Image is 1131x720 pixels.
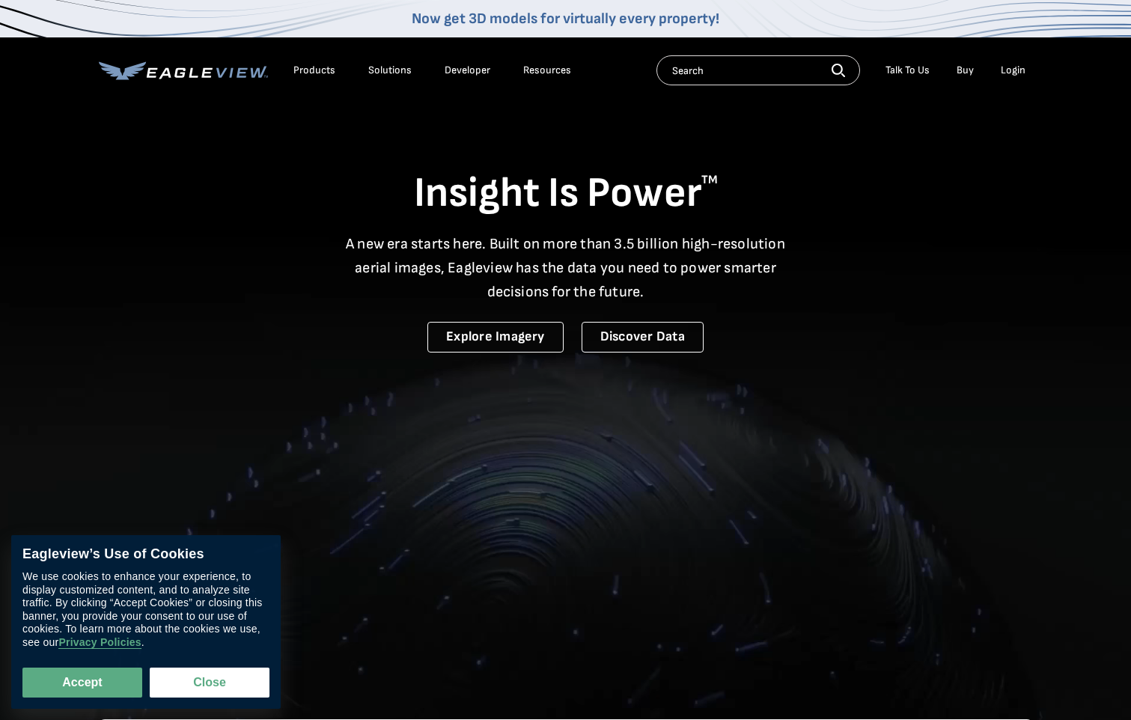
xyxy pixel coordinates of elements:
[22,570,269,649] div: We use cookies to enhance your experience, to display customized content, and to analyze site tra...
[337,232,795,304] p: A new era starts here. Built on more than 3.5 billion high-resolution aerial images, Eagleview ha...
[22,668,142,698] button: Accept
[22,546,269,563] div: Eagleview’s Use of Cookies
[293,64,335,77] div: Products
[582,322,704,353] a: Discover Data
[523,64,571,77] div: Resources
[412,10,719,28] a: Now get 3D models for virtually every property!
[957,64,974,77] a: Buy
[368,64,412,77] div: Solutions
[99,168,1033,220] h1: Insight Is Power
[445,64,490,77] a: Developer
[1001,64,1025,77] div: Login
[701,173,718,187] sup: TM
[58,636,141,649] a: Privacy Policies
[150,668,269,698] button: Close
[427,322,564,353] a: Explore Imagery
[885,64,930,77] div: Talk To Us
[656,55,860,85] input: Search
